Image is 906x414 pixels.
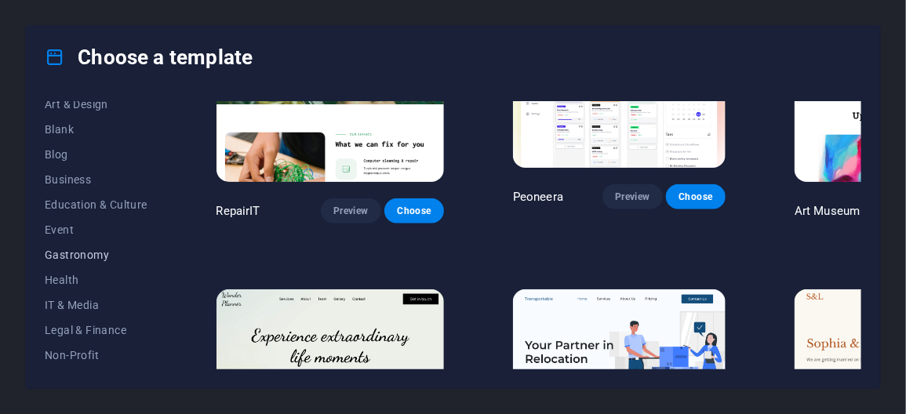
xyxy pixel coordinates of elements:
button: Event [45,217,147,242]
span: Gastronomy [45,249,147,261]
p: Art Museum [795,203,860,219]
button: Choose [666,184,726,209]
button: Choose [384,198,444,223]
p: RepairIT [216,203,260,219]
button: Art & Design [45,92,147,117]
button: Education & Culture [45,192,147,217]
button: Gastronomy [45,242,147,267]
button: Preview [602,184,662,209]
button: Non-Profit [45,343,147,368]
span: Legal & Finance [45,324,147,336]
button: Business [45,167,147,192]
span: Art & Design [45,98,147,111]
button: Blank [45,117,147,142]
button: Preview [321,198,380,223]
span: Blog [45,148,147,161]
span: Education & Culture [45,198,147,211]
span: Event [45,223,147,236]
span: Preview [615,191,649,203]
span: Blank [45,123,147,136]
button: Health [45,267,147,292]
button: IT & Media [45,292,147,318]
span: Business [45,173,147,186]
button: Performance [45,368,147,393]
h4: Choose a template [45,45,253,70]
span: Choose [679,191,713,203]
button: Blog [45,142,147,167]
span: Non-Profit [45,349,147,361]
p: Peoneera [513,189,563,205]
button: Legal & Finance [45,318,147,343]
span: IT & Media [45,299,147,311]
span: Preview [333,205,368,217]
span: Health [45,274,147,286]
span: Choose [397,205,431,217]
